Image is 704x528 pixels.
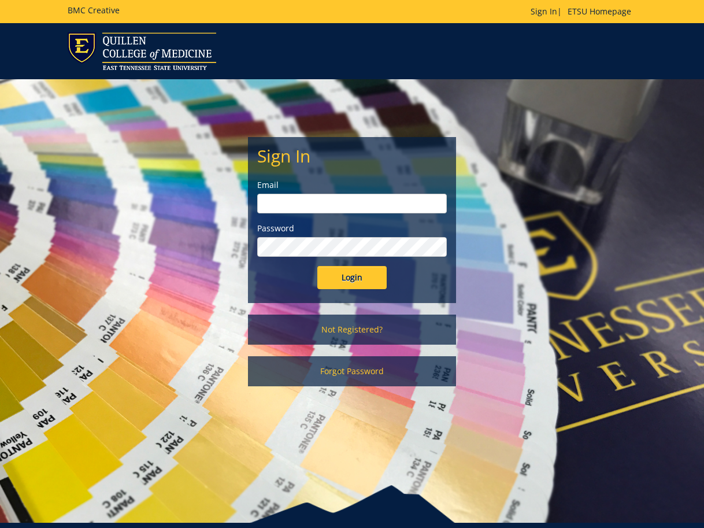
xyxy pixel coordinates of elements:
p: | [531,6,637,17]
label: Password [257,223,447,234]
a: Forgot Password [248,356,456,386]
a: Sign In [531,6,557,17]
label: Email [257,179,447,191]
img: ETSU logo [68,32,216,70]
h5: BMC Creative [68,6,120,14]
h2: Sign In [257,146,447,165]
a: ETSU Homepage [562,6,637,17]
input: Login [317,266,387,289]
a: Not Registered? [248,315,456,345]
